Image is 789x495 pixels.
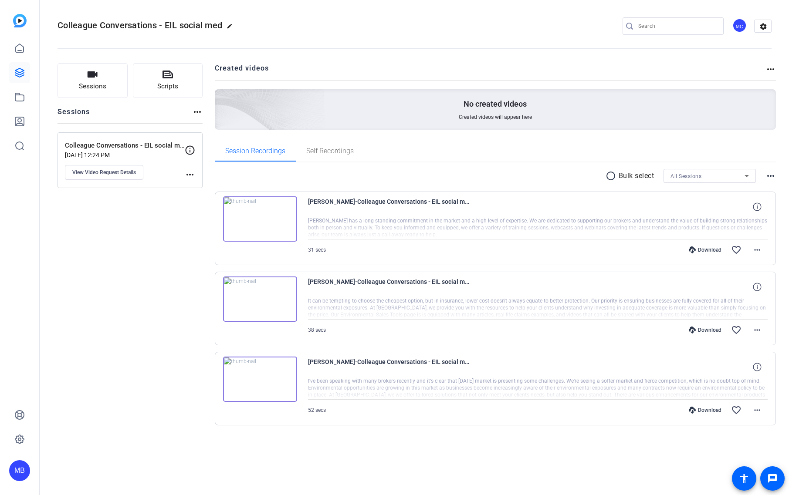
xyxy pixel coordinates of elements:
h2: Sessions [58,107,90,123]
img: Creted videos background [117,3,325,192]
div: Download [684,246,726,253]
mat-icon: more_horiz [765,171,776,181]
span: Session Recordings [225,148,285,155]
ngx-avatar: Mylene Cooke [732,18,748,34]
span: 38 secs [308,327,326,333]
mat-icon: favorite_border [731,405,742,415]
span: [PERSON_NAME]-Colleague Conversations - EIL social med-Colleague Conversations - EIL social media... [308,196,469,217]
mat-icon: edit [227,23,237,34]
span: Created videos will appear here [459,114,532,121]
img: thumb-nail [223,357,297,402]
mat-icon: favorite_border [731,325,742,335]
div: Download [684,407,726,414]
mat-icon: favorite_border [731,245,742,255]
button: Sessions [58,63,128,98]
p: Bulk select [619,171,654,181]
mat-icon: radio_button_unchecked [606,171,619,181]
mat-icon: more_horiz [752,405,762,415]
mat-icon: more_horiz [752,325,762,335]
p: No created videos [464,99,527,109]
mat-icon: message [767,473,778,484]
mat-icon: more_horiz [765,64,776,74]
h2: Created videos [215,63,766,80]
span: All Sessions [670,173,701,179]
input: Search [638,21,717,31]
div: MC [732,18,747,33]
span: [PERSON_NAME]-Colleague Conversations - EIL social med-Colleague Conversations - EIL social media... [308,276,469,297]
span: Self Recordings [306,148,354,155]
span: View Video Request Details [72,169,136,176]
span: Scripts [157,81,178,91]
button: View Video Request Details [65,165,143,180]
span: [PERSON_NAME]-Colleague Conversations - EIL social med-Colleague Conversations - EIL social media... [308,357,469,377]
mat-icon: accessibility [739,473,749,484]
button: Scripts [133,63,203,98]
mat-icon: settings [755,20,772,33]
mat-icon: more_horiz [192,107,203,117]
p: Colleague Conversations - EIL social media videos [65,141,185,151]
span: Colleague Conversations - EIL social med [58,20,222,30]
img: thumb-nail [223,276,297,322]
div: Download [684,327,726,333]
p: [DATE] 12:24 PM [65,152,185,158]
span: 31 secs [308,247,326,253]
img: thumb-nail [223,196,297,242]
div: MB [9,460,30,481]
mat-icon: more_horiz [185,169,195,180]
img: blue-gradient.svg [13,14,27,27]
span: Sessions [79,81,106,91]
span: 52 secs [308,407,326,413]
mat-icon: more_horiz [752,245,762,255]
